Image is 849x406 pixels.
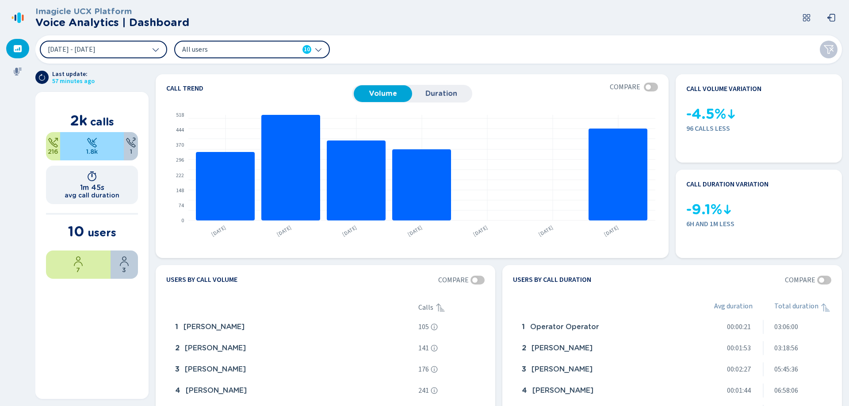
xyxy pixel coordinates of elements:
span: 06:58:06 [774,387,798,395]
span: 03:06:00 [774,323,798,331]
span: 00:01:53 [727,344,751,352]
span: 105 [418,323,429,331]
h2: avg call duration [65,192,119,199]
span: From [DATE] to [DATE] [64,99,120,109]
span: 3 [122,266,126,273]
span: 4 [522,387,527,395]
svg: kpi-down [726,109,737,119]
div: Elizabeth Freels [518,382,692,399]
span: Calls [418,304,433,311]
h4: Call duration variation [686,180,769,188]
span: 1 [175,323,178,331]
div: Crystal Johnson [172,318,415,336]
div: Elizabeth Freels [172,382,415,399]
span: -4.5% [686,106,726,122]
div: 70% [46,250,111,279]
span: [PERSON_NAME] [532,344,593,352]
span: 96 calls less [686,125,831,133]
text: [DATE] [275,224,293,238]
text: 74 [179,202,184,209]
svg: chevron-down [315,46,322,53]
svg: info-circle [431,387,438,394]
svg: unknown-call [126,137,136,148]
svg: funnel-disabled [823,44,834,55]
div: Sorted ascending, click to sort descending [435,302,446,313]
span: 00:01:44 [727,387,751,395]
span: 141 [418,344,429,352]
h1: 1m 45s [80,183,104,192]
button: Volume [354,85,412,102]
span: From [DATE] to [DATE] [166,285,222,295]
span: From [DATE] to [DATE] [686,188,742,199]
svg: info-circle [431,345,438,352]
text: 296 [176,156,184,164]
svg: mic-fill [13,67,22,76]
span: 1.8k [86,148,98,155]
span: 4 [175,387,180,395]
div: James Barger [518,360,692,378]
span: [PERSON_NAME] [185,365,246,373]
span: 00:00:21 [727,323,751,331]
text: 370 [176,141,184,149]
span: 03:18:56 [774,344,798,352]
svg: sortAscending [435,302,446,313]
span: 2 [522,344,526,352]
span: users [88,226,116,239]
div: 0.05% [124,132,138,160]
span: 05:45:36 [774,365,798,373]
h2: Voice Analytics | Dashboard [35,16,189,29]
svg: info-circle [431,323,438,330]
span: Total duration [774,302,818,313]
span: All users [182,45,284,54]
svg: chevron-down [152,46,159,53]
div: 30% [111,250,138,279]
div: Calls [418,302,485,313]
button: [DATE] - [DATE] [40,41,167,58]
span: 10 [68,223,84,240]
svg: info-circle [431,366,438,373]
span: 10 [304,45,310,54]
span: [DATE] - [DATE] [48,46,96,53]
div: Recordings [6,62,29,81]
svg: arrow-clockwise [38,74,46,81]
span: Compared to [DATE] - [DATE] [686,229,759,236]
span: 2k [70,112,87,129]
span: Last update: [52,71,95,78]
text: [DATE] [406,224,424,238]
span: 57 minutes ago [52,78,95,85]
span: From [DATE] to [DATE] [686,93,742,103]
div: 10.56% [46,132,60,160]
span: Duration [417,90,466,98]
span: [PERSON_NAME] [186,387,247,395]
text: [DATE] [603,224,620,238]
span: From [DATE] to [DATE] [513,285,569,295]
span: [PERSON_NAME] [532,387,593,395]
div: Crystal Johnson [518,339,692,357]
svg: user-profile [119,256,130,266]
span: 00:02:27 [727,365,751,373]
text: 518 [176,111,184,119]
h4: Call volume variation [686,85,761,93]
span: 1 [130,148,132,155]
span: Compared to [DATE] - [DATE] [686,134,759,141]
span: Compared to [DATE] - [DATE] [758,285,831,295]
h3: Imagicle UCX Platform [35,7,189,16]
div: Sorted ascending, click to sort descending [820,302,831,313]
span: 2 [175,344,180,352]
svg: user-profile [73,256,84,266]
svg: telephone-outbound [48,137,58,148]
div: Avg duration [714,302,753,313]
span: [PERSON_NAME] [184,323,245,331]
text: 148 [176,187,184,194]
svg: dashboard-filled [13,44,22,53]
span: 1 [522,323,525,331]
button: Clear filters [820,41,838,58]
text: [DATE] [210,224,227,238]
text: 0 [181,217,184,224]
div: Dashboard [6,39,29,58]
svg: telephone-inbound [87,137,97,148]
svg: box-arrow-left [827,13,836,22]
span: [PERSON_NAME] [532,365,593,373]
div: 89.39% [60,132,124,160]
span: Volume [358,90,408,98]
